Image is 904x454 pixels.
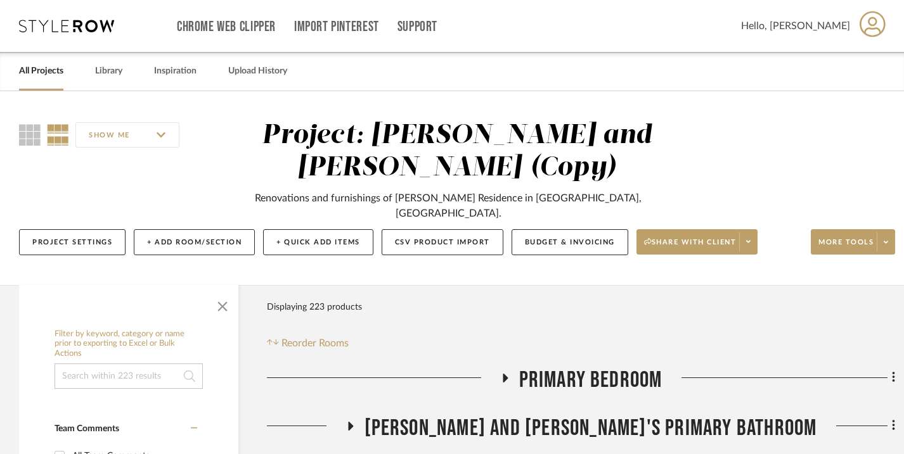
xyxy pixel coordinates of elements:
a: Upload History [228,63,287,80]
button: Project Settings [19,229,126,255]
a: Support [397,22,437,32]
a: Inspiration [154,63,197,80]
input: Search within 223 results [55,363,203,389]
button: + Add Room/Section [134,229,255,255]
div: Project: [PERSON_NAME] and [PERSON_NAME] (Copy) [262,122,652,181]
a: Library [95,63,122,80]
span: [PERSON_NAME] and [PERSON_NAME]'s Primary Bathroom [365,415,817,442]
span: Team Comments [55,424,119,433]
span: Primary Bedroom [519,367,662,394]
button: Reorder Rooms [267,336,349,351]
button: Budget & Invoicing [512,229,628,255]
button: + Quick Add Items [263,229,373,255]
h6: Filter by keyword, category or name prior to exporting to Excel or Bulk Actions [55,329,203,359]
a: Import Pinterest [294,22,379,32]
div: Renovations and furnishings of [PERSON_NAME] Residence in [GEOGRAPHIC_DATA], [GEOGRAPHIC_DATA]. [250,191,646,221]
button: More tools [811,229,895,255]
span: Reorder Rooms [281,336,349,351]
span: Share with client [644,237,737,256]
button: Share with client [636,229,758,255]
a: Chrome Web Clipper [177,22,276,32]
button: Close [210,291,235,317]
button: CSV Product Import [382,229,503,255]
a: All Projects [19,63,63,80]
div: Displaying 223 products [267,294,362,320]
span: More tools [818,237,874,256]
span: Hello, [PERSON_NAME] [741,18,850,34]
